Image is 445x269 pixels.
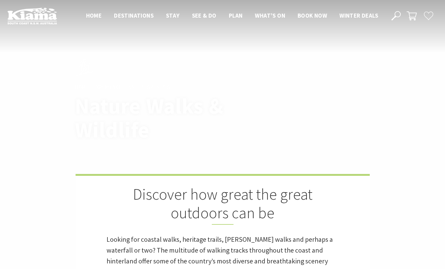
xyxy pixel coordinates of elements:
[229,12,243,19] span: Plan
[75,84,88,90] a: Home
[339,12,378,19] span: Winter Deals
[107,185,339,225] h2: Discover how great the great outdoors can be
[255,12,285,19] span: What’s On
[80,11,384,21] nav: Main Menu
[94,84,122,90] a: Experience
[7,7,57,24] img: Kiama Logo
[166,12,180,19] span: Stay
[298,12,327,19] span: Book now
[192,12,216,19] span: See & Do
[86,12,102,19] span: Home
[114,12,154,19] span: Destinations
[75,94,250,142] h1: Nature Walks & Wildlife
[128,83,187,91] li: Nature Walks & Wildlife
